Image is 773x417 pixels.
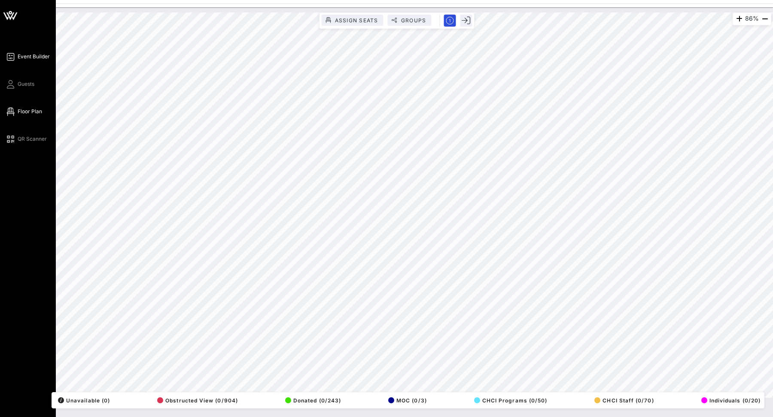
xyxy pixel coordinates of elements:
[5,134,47,144] a: QR Scanner
[388,15,432,26] button: Groups
[472,394,548,406] button: CHCI Programs (0/50)
[388,397,427,404] span: MOC (0/3)
[58,397,110,404] span: Unavailable (0)
[5,106,42,117] a: Floor Plan
[157,397,238,404] span: Obstructed View (0/904)
[18,53,50,60] span: Event Builder
[699,394,761,406] button: Individuals (0/20)
[594,397,654,404] span: CHCI Staff (0/70)
[58,397,64,403] div: /
[733,12,771,25] div: 86%
[386,394,427,406] button: MOC (0/3)
[18,108,42,115] span: Floor Plan
[322,15,383,26] button: Assign Seats
[55,394,110,406] button: /Unavailable (0)
[335,17,378,24] span: Assign Seats
[18,135,47,143] span: QR Scanner
[5,79,34,89] a: Guests
[474,397,548,404] span: CHCI Programs (0/50)
[18,80,34,88] span: Guests
[155,394,238,406] button: Obstructed View (0/904)
[701,397,761,404] span: Individuals (0/20)
[5,51,50,62] a: Event Builder
[592,394,654,406] button: CHCI Staff (0/70)
[401,17,426,24] span: Groups
[285,397,341,404] span: Donated (0/243)
[283,394,341,406] button: Donated (0/243)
